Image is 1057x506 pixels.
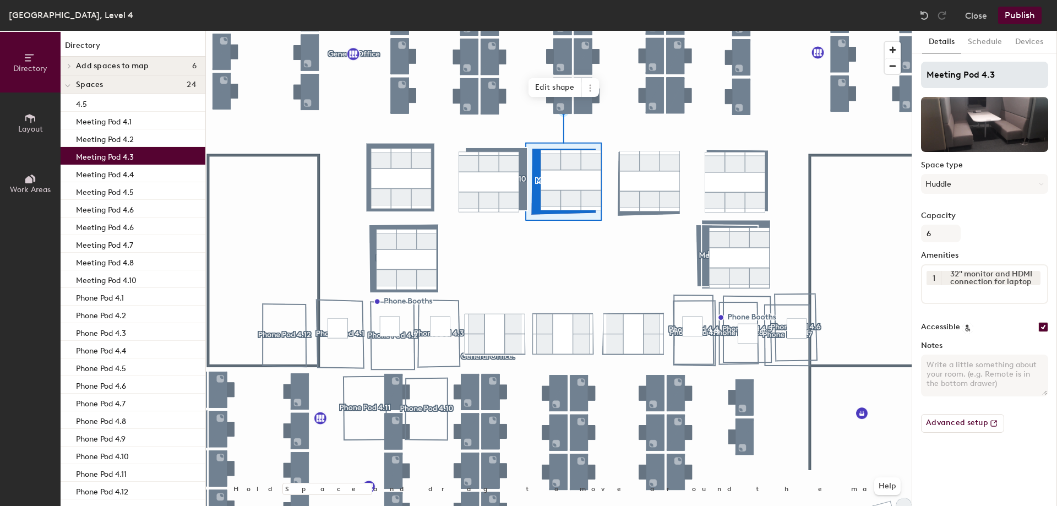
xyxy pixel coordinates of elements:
label: Notes [921,341,1048,350]
img: Redo [936,10,947,21]
span: Work Areas [10,185,51,194]
span: Add spaces to map [76,62,149,70]
label: Space type [921,161,1048,170]
button: 1 [927,271,941,285]
h1: Directory [61,40,205,57]
p: 4.5 [76,96,87,109]
p: Phone Pod 4.2 [76,308,126,320]
button: Devices [1009,31,1050,53]
p: Phone Pod 4.1 [76,290,124,303]
button: Publish [998,7,1042,24]
p: Phone Pod 4.11 [76,466,127,479]
button: Details [922,31,961,53]
p: Phone Pod 4.3 [76,325,126,338]
p: Meeting Pod 4.4 [76,167,134,179]
p: Meeting Pod 4.10 [76,273,137,285]
img: Undo [919,10,930,21]
button: Huddle [921,174,1048,194]
p: Phone Pod 4.10 [76,449,129,461]
button: Close [965,7,987,24]
button: Schedule [961,31,1009,53]
p: Meeting Pod 4.3 [76,149,134,162]
p: Phone Pod 4.7 [76,396,126,409]
div: 32" monitor and HDMI connection for laptop [941,271,1040,285]
label: Capacity [921,211,1048,220]
button: Advanced setup [921,414,1004,433]
p: Phone Pod 4.4 [76,343,126,356]
p: Meeting Pod 4.1 [76,114,132,127]
p: Meeting Pod 4.6 [76,202,134,215]
label: Amenities [921,251,1048,260]
p: Phone Pod 4.12 [76,484,128,497]
p: Meeting Pod 4.5 [76,184,134,197]
p: Meeting Pod 4.8 [76,255,134,268]
div: [GEOGRAPHIC_DATA], Level 4 [9,8,133,22]
p: Meeting Pod 4.7 [76,237,133,250]
p: Phone Pod 4.8 [76,413,126,426]
p: Meeting Pod 4.6 [76,220,134,232]
p: Phone Pod 4.6 [76,378,126,391]
span: 6 [192,62,197,70]
span: Edit shape [528,78,581,97]
p: Phone Pod 4.9 [76,431,126,444]
label: Accessible [921,323,960,331]
p: Meeting Pod 4.2 [76,132,134,144]
span: 24 [187,80,197,89]
span: Spaces [76,80,103,89]
span: Layout [18,124,43,134]
p: Phone Pod 4.5 [76,361,126,373]
span: Directory [13,64,47,73]
img: The space named Meeting Pod 4.3 [921,97,1048,152]
button: Help [874,477,901,495]
span: 1 [933,273,935,284]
